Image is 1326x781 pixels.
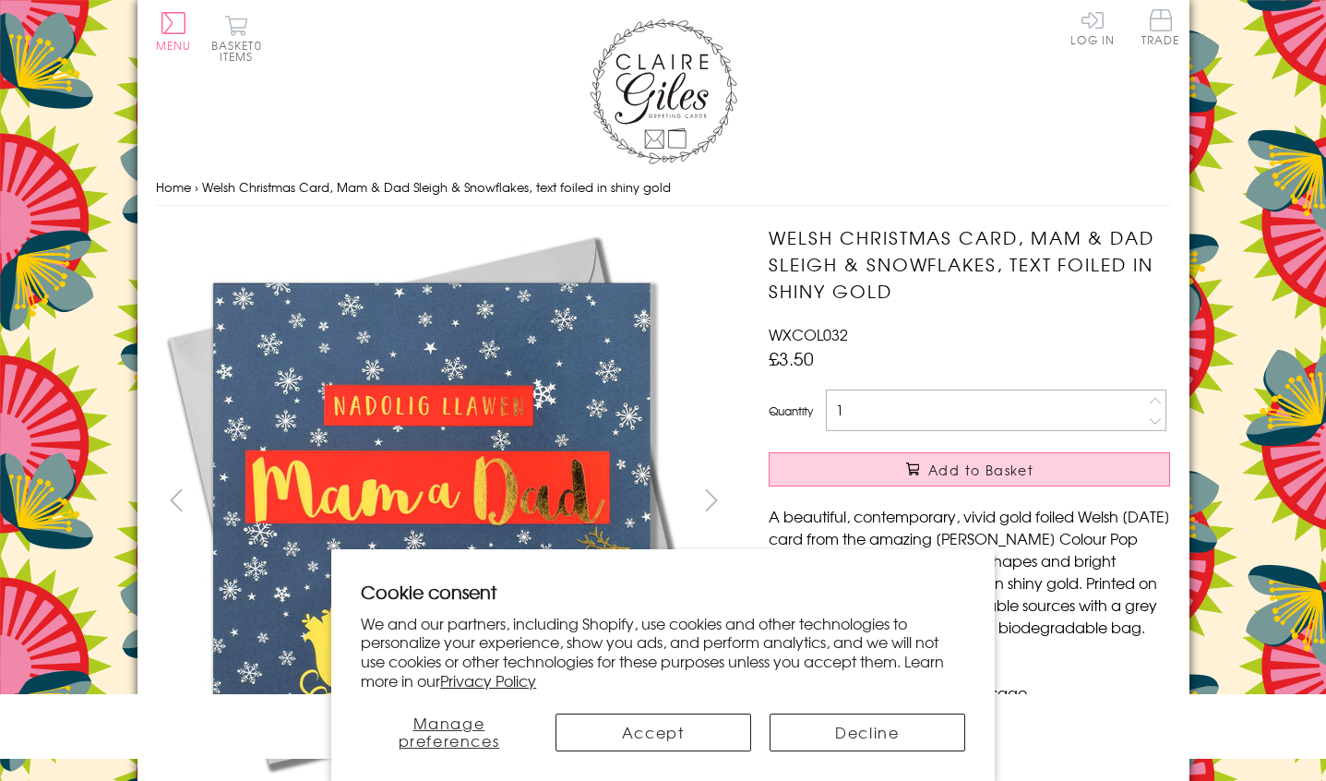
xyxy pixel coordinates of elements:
[928,461,1033,479] span: Add to Basket
[361,614,965,691] p: We and our partners, including Shopify, use cookies and other technologies to personalize your ex...
[690,479,732,521] button: next
[156,37,192,54] span: Menu
[1070,9,1115,45] a: Log In
[769,505,1170,638] p: A beautiful, contemporary, vivid gold foiled Welsh [DATE] card from the amazing [PERSON_NAME] Col...
[156,12,192,51] button: Menu
[399,712,500,751] span: Manage preferences
[156,178,191,196] a: Home
[156,224,710,778] img: Welsh Christmas Card, Mam & Dad Sleigh & Snowflakes, text foiled in shiny gold
[1141,9,1180,45] span: Trade
[590,18,737,164] img: Claire Giles Greetings Cards
[769,224,1170,304] h1: Welsh Christmas Card, Mam & Dad Sleigh & Snowflakes, text foiled in shiny gold
[1141,9,1180,49] a: Trade
[770,714,965,751] button: Decline
[769,452,1170,487] button: Add to Basket
[156,169,1171,207] nav: breadcrumbs
[361,579,965,605] h2: Cookie consent
[202,178,671,196] span: Welsh Christmas Card, Mam & Dad Sleigh & Snowflakes, text foiled in shiny gold
[361,714,536,751] button: Manage preferences
[156,479,197,521] button: prev
[220,37,262,65] span: 0 items
[555,714,751,751] button: Accept
[769,345,814,371] span: £3.50
[769,403,813,419] label: Quantity
[769,323,848,345] span: WXCOL032
[195,178,198,196] span: ›
[440,669,536,691] a: Privacy Policy
[211,15,262,62] button: Basket0 items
